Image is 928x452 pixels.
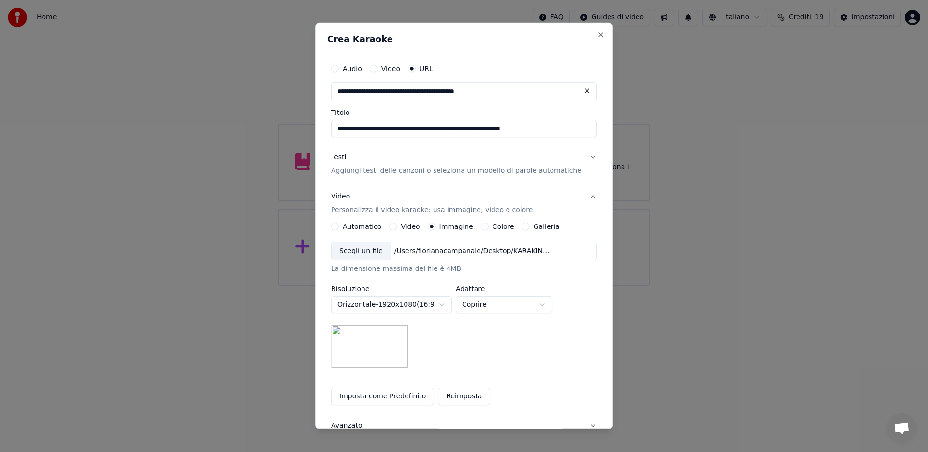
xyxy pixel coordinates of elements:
[343,65,362,72] label: Audio
[331,264,597,274] div: La dimensione massima del file è 4MB
[331,184,597,223] button: VideoPersonalizza il video karaoke: usa immagine, video o colore
[391,246,555,256] div: /Users/florianacampanale/Desktop/KARAKING/SFONDO NUOVO.jpeg
[456,285,552,292] label: Adattare
[332,242,391,260] div: Scegli un file
[331,388,434,405] button: Imposta come Predefinito
[331,145,597,184] button: TestiAggiungi testi delle canzoni o seleziona un modello di parole automatiche
[381,65,400,72] label: Video
[331,223,597,413] div: VideoPersonalizza il video karaoke: usa immagine, video o colore
[331,166,581,176] p: Aggiungi testi delle canzoni o seleziona un modello di parole automatiche
[331,109,597,116] label: Titolo
[534,223,560,230] label: Galleria
[327,35,601,43] h2: Crea Karaoke
[439,223,473,230] label: Immagine
[331,153,346,162] div: Testi
[401,223,420,230] label: Video
[331,413,597,438] button: Avanzato
[493,223,514,230] label: Colore
[331,192,533,215] div: Video
[331,285,452,292] label: Risoluzione
[331,205,533,215] p: Personalizza il video karaoke: usa immagine, video o colore
[438,388,490,405] button: Reimposta
[343,223,381,230] label: Automatico
[420,65,433,72] label: URL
